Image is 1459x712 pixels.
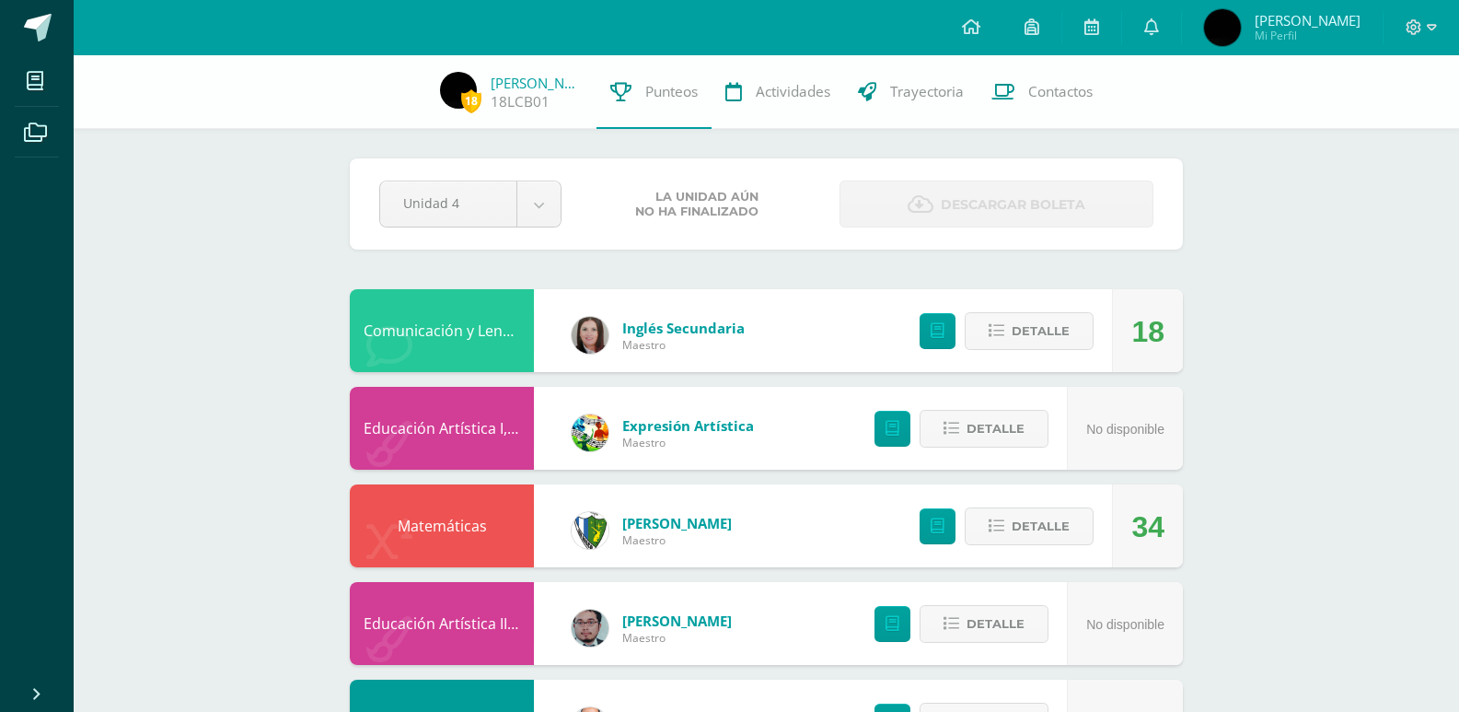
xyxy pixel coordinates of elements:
[403,181,493,225] span: Unidad 4
[596,55,712,129] a: Punteos
[622,532,732,548] span: Maestro
[965,508,1094,545] button: Detalle
[965,312,1094,350] button: Detalle
[645,82,698,101] span: Punteos
[461,89,481,112] span: 18
[967,412,1025,446] span: Detalle
[572,317,608,354] img: 8af0450cf43d44e38c4a1497329761f3.png
[1255,11,1361,29] span: [PERSON_NAME]
[350,582,534,665] div: Educación Artística II, Artes Plásticas
[622,319,745,337] span: Inglés Secundaria
[350,289,534,372] div: Comunicación y Lenguaje, Idioma Extranjero Inglés
[1028,82,1093,101] span: Contactos
[1012,314,1070,348] span: Detalle
[622,612,732,630] span: [PERSON_NAME]
[622,630,732,646] span: Maestro
[1086,617,1164,632] span: No disponible
[622,435,754,450] span: Maestro
[491,92,550,111] a: 18LCB01
[1255,28,1361,43] span: Mi Perfil
[350,387,534,470] div: Educación Artística I, Música y Danza
[622,337,745,353] span: Maestro
[967,607,1025,641] span: Detalle
[380,181,561,227] a: Unidad 4
[1131,485,1164,568] div: 34
[572,512,608,549] img: d7d6d148f6dec277cbaab50fee73caa7.png
[491,74,583,92] a: [PERSON_NAME]
[920,605,1048,643] button: Detalle
[712,55,844,129] a: Actividades
[1012,509,1070,543] span: Detalle
[622,514,732,532] span: [PERSON_NAME]
[756,82,830,101] span: Actividades
[1131,290,1164,373] div: 18
[920,410,1048,448] button: Detalle
[350,484,534,567] div: Matemáticas
[635,190,758,219] span: La unidad aún no ha finalizado
[1086,422,1164,437] span: No disponible
[844,55,978,129] a: Trayectoria
[941,182,1085,228] span: Descargar boleta
[978,55,1106,129] a: Contactos
[572,610,608,647] img: 5fac68162d5e1b6fbd390a6ac50e103d.png
[1204,9,1241,46] img: 2f046f4523e7552fc62f74ed53b3d6b1.png
[572,414,608,451] img: 159e24a6ecedfdf8f489544946a573f0.png
[890,82,964,101] span: Trayectoria
[440,72,477,109] img: 2f046f4523e7552fc62f74ed53b3d6b1.png
[622,416,754,435] span: Expresión Artística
